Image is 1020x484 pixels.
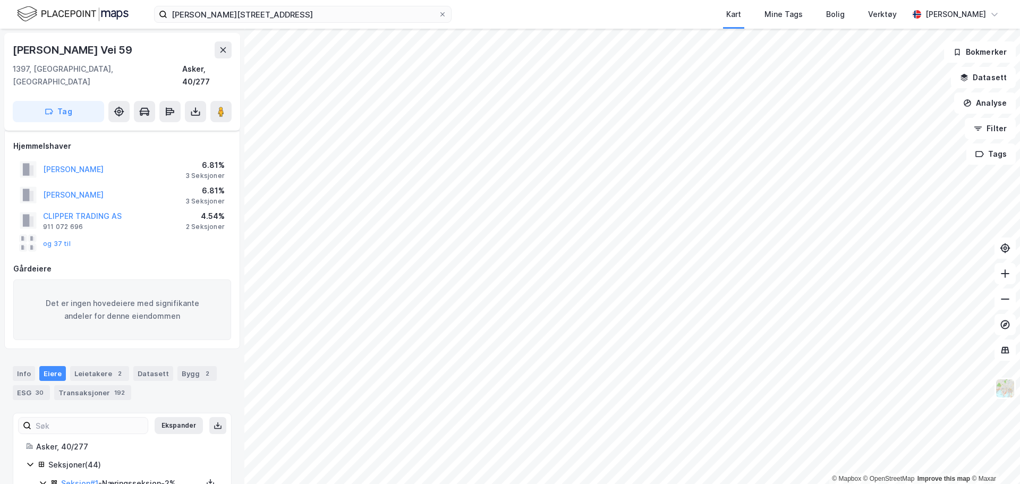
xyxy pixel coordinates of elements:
[13,385,50,400] div: ESG
[13,63,182,88] div: 1397, [GEOGRAPHIC_DATA], [GEOGRAPHIC_DATA]
[185,197,225,206] div: 3 Seksjoner
[48,458,218,471] div: Seksjoner ( 44 )
[70,366,129,381] div: Leietakere
[995,378,1015,398] img: Z
[13,262,231,275] div: Gårdeiere
[967,433,1020,484] iframe: Chat Widget
[917,475,970,482] a: Improve this map
[36,440,218,453] div: Asker, 40/277
[832,475,861,482] a: Mapbox
[186,210,225,223] div: 4.54%
[186,223,225,231] div: 2 Seksjoner
[114,368,125,379] div: 2
[13,41,134,58] div: [PERSON_NAME] Vei 59
[764,8,803,21] div: Mine Tags
[202,368,212,379] div: 2
[863,475,915,482] a: OpenStreetMap
[826,8,845,21] div: Bolig
[133,366,173,381] div: Datasett
[925,8,986,21] div: [PERSON_NAME]
[951,67,1016,88] button: Datasett
[54,385,131,400] div: Transaksjoner
[13,366,35,381] div: Info
[39,366,66,381] div: Eiere
[966,143,1016,165] button: Tags
[13,279,231,340] div: Det er ingen hovedeiere med signifikante andeler for denne eiendommen
[965,118,1016,139] button: Filter
[944,41,1016,63] button: Bokmerker
[155,417,203,434] button: Ekspander
[13,101,104,122] button: Tag
[43,223,83,231] div: 911 072 696
[177,366,217,381] div: Bygg
[17,5,129,23] img: logo.f888ab2527a4732fd821a326f86c7f29.svg
[868,8,897,21] div: Verktøy
[185,184,225,197] div: 6.81%
[185,172,225,180] div: 3 Seksjoner
[112,387,127,398] div: 192
[182,63,232,88] div: Asker, 40/277
[954,92,1016,114] button: Analyse
[33,387,46,398] div: 30
[13,140,231,152] div: Hjemmelshaver
[31,418,148,434] input: Søk
[167,6,438,22] input: Søk på adresse, matrikkel, gårdeiere, leietakere eller personer
[185,159,225,172] div: 6.81%
[726,8,741,21] div: Kart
